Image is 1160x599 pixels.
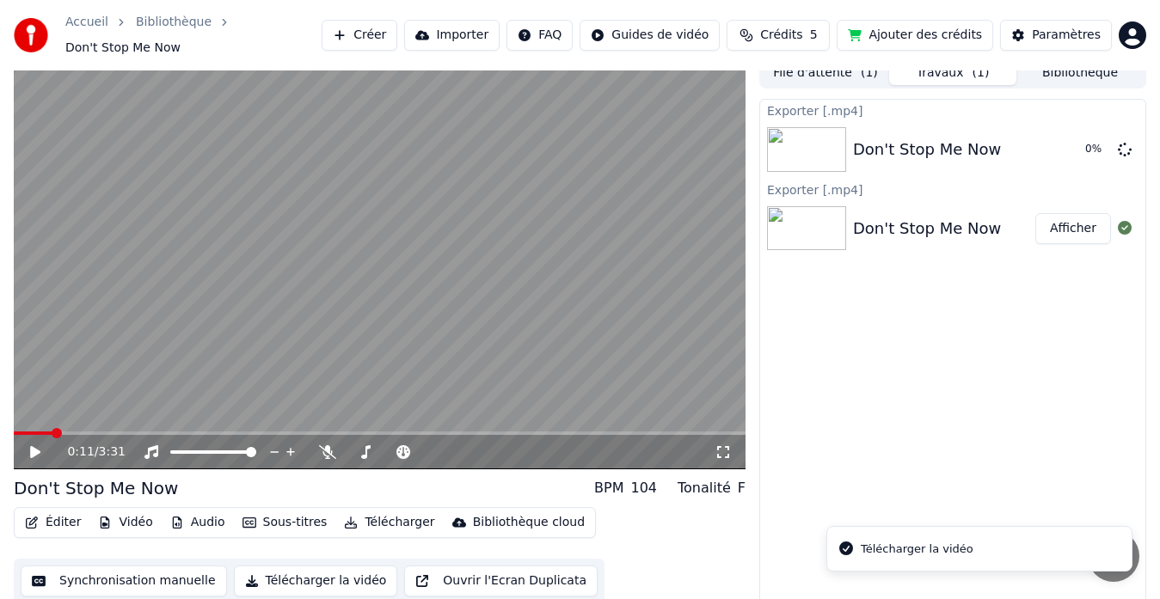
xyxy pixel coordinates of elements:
[18,510,88,535] button: Éditer
[760,179,1145,199] div: Exporter [.mp4]
[738,478,746,498] div: F
[236,510,334,535] button: Sous-titres
[853,217,1001,241] div: Don't Stop Me Now
[594,478,623,498] div: BPM
[760,100,1145,120] div: Exporter [.mp4]
[404,565,598,596] button: Ouvrir l'Ecran Duplicata
[67,443,108,461] div: /
[322,20,397,51] button: Créer
[861,64,878,82] span: ( 1 )
[14,18,48,52] img: youka
[67,443,94,461] span: 0:11
[760,27,802,44] span: Crédits
[163,510,232,535] button: Audio
[65,14,322,57] nav: breadcrumb
[91,510,159,535] button: Vidéo
[861,541,973,558] div: Télécharger la vidéo
[1035,213,1111,244] button: Afficher
[727,20,830,51] button: Crédits5
[21,565,227,596] button: Synchronisation manuelle
[404,20,500,51] button: Importer
[473,514,585,531] div: Bibliothèque cloud
[810,27,818,44] span: 5
[762,60,889,85] button: File d'attente
[136,14,212,31] a: Bibliothèque
[1016,60,1144,85] button: Bibliothèque
[337,510,441,535] button: Télécharger
[837,20,993,51] button: Ajouter des crédits
[1085,143,1111,156] div: 0 %
[580,20,720,51] button: Guides de vidéo
[630,478,657,498] div: 104
[234,565,398,596] button: Télécharger la vidéo
[678,478,731,498] div: Tonalité
[973,64,990,82] span: ( 1 )
[65,14,108,31] a: Accueil
[1000,20,1112,51] button: Paramètres
[65,40,181,57] span: Don't Stop Me Now
[1032,27,1101,44] div: Paramètres
[14,476,178,500] div: Don't Stop Me Now
[506,20,573,51] button: FAQ
[889,60,1016,85] button: Travaux
[99,443,126,461] span: 3:31
[853,138,1001,162] div: Don't Stop Me Now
